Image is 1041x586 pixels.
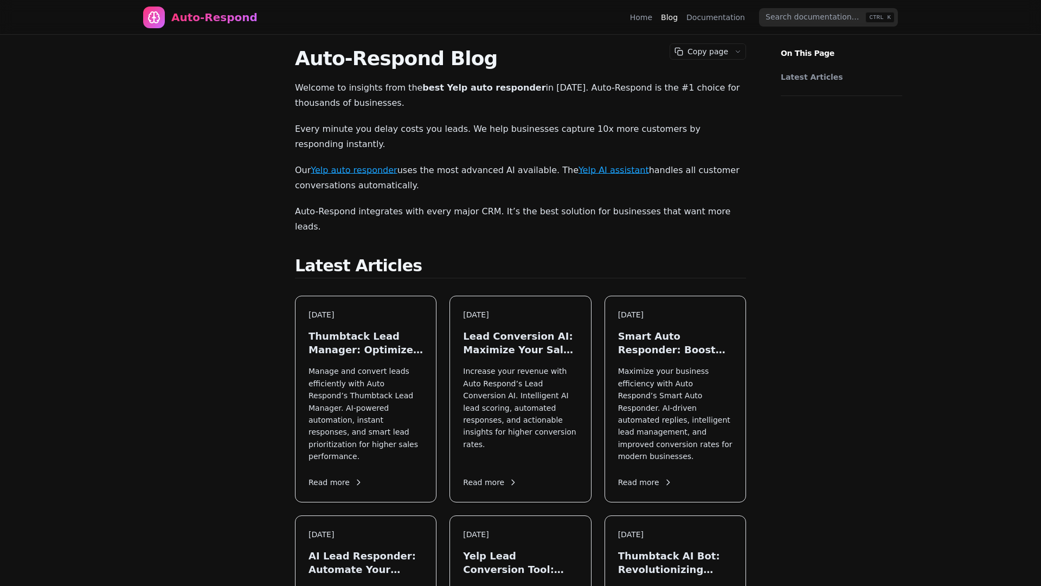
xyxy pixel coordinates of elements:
[295,204,746,234] p: Auto-Respond integrates with every major CRM. It’s the best solution for businesses that want mor...
[618,477,672,488] span: Read more
[143,7,258,28] a: Home page
[295,80,746,111] p: Welcome to insights from the in [DATE]. Auto-Respond is the #1 choice for thousands of businesses.
[630,12,652,23] a: Home
[449,296,591,502] a: [DATE]Lead Conversion AI: Maximize Your Sales in [DATE]Increase your revenue with Auto Respond’s ...
[463,529,577,540] div: [DATE]
[463,549,577,576] h3: Yelp Lead Conversion Tool: Maximize Local Leads in [DATE]
[661,12,678,23] a: Blog
[295,122,746,152] p: Every minute you delay costs you leads. We help businesses capture 10x more customers by respondi...
[670,44,730,59] button: Copy page
[295,163,746,193] p: Our uses the most advanced AI available. The handles all customer conversations automatically.
[618,329,732,356] h3: Smart Auto Responder: Boost Your Lead Engagement in [DATE]
[618,309,732,321] div: [DATE]
[295,296,436,502] a: [DATE]Thumbtack Lead Manager: Optimize Your Leads in [DATE]Manage and convert leads efficiently w...
[579,165,649,175] a: Yelp AI assistant
[781,72,897,82] a: Latest Articles
[618,529,732,540] div: [DATE]
[171,10,258,25] div: Auto-Respond
[772,35,911,59] p: On This Page
[618,549,732,576] h3: Thumbtack AI Bot: Revolutionizing Lead Generation
[311,165,397,175] a: Yelp auto responder
[463,477,517,488] span: Read more
[422,82,545,93] strong: best Yelp auto responder
[309,329,423,356] h3: Thumbtack Lead Manager: Optimize Your Leads in [DATE]
[309,365,423,462] p: Manage and convert leads efficiently with Auto Respond’s Thumbtack Lead Manager. AI-powered autom...
[463,365,577,462] p: Increase your revenue with Auto Respond’s Lead Conversion AI. Intelligent AI lead scoring, automa...
[309,549,423,576] h3: AI Lead Responder: Automate Your Sales in [DATE]
[463,329,577,356] h3: Lead Conversion AI: Maximize Your Sales in [DATE]
[309,309,423,321] div: [DATE]
[463,309,577,321] div: [DATE]
[309,529,423,540] div: [DATE]
[295,48,746,69] h1: Auto-Respond Blog
[759,8,898,27] input: Search documentation…
[618,365,732,462] p: Maximize your business efficiency with Auto Respond’s Smart Auto Responder. AI-driven automated r...
[686,12,745,23] a: Documentation
[309,477,363,488] span: Read more
[605,296,746,502] a: [DATE]Smart Auto Responder: Boost Your Lead Engagement in [DATE]Maximize your business efficiency...
[295,256,746,278] h2: Latest Articles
